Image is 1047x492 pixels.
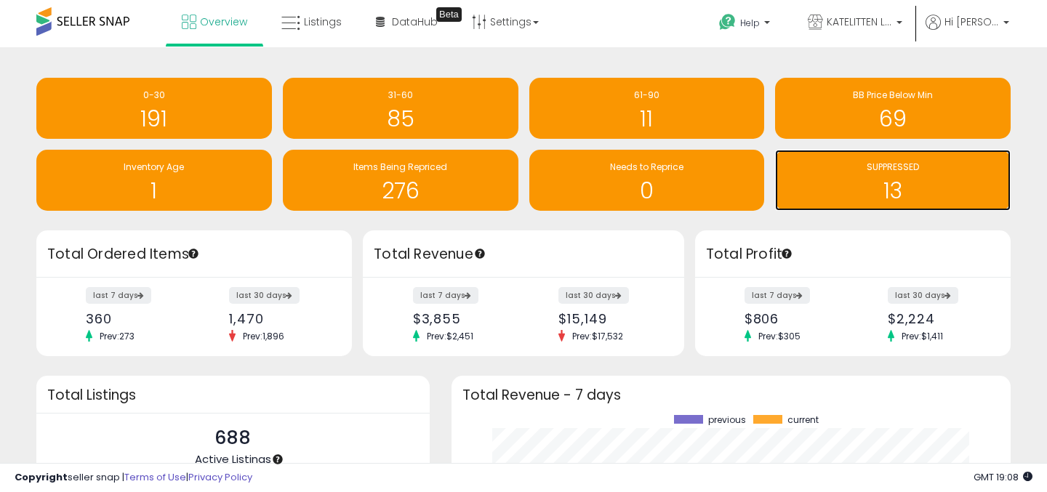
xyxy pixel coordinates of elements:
[558,287,629,304] label: last 30 days
[706,244,1000,265] h3: Total Profit
[92,330,142,342] span: Prev: 273
[36,78,272,139] a: 0-30 191
[436,7,462,22] div: Tooltip anchor
[86,287,151,304] label: last 7 days
[867,161,919,173] span: SUPPRESSED
[188,470,252,484] a: Privacy Policy
[290,179,511,203] h1: 276
[47,244,341,265] h3: Total Ordered Items
[780,247,793,260] div: Tooltip anchor
[529,78,765,139] a: 61-90 11
[558,311,658,326] div: $15,149
[143,89,165,101] span: 0-30
[974,470,1032,484] span: 2025-08-12 19:08 GMT
[229,287,300,304] label: last 30 days
[47,390,419,400] h3: Total Listings
[745,311,842,326] div: $806
[888,311,985,326] div: $2,224
[775,78,1011,139] a: BB Price Below Min 69
[283,150,518,211] a: Items Being Repriced 276
[195,451,271,467] span: Active Listings
[610,161,683,173] span: Needs to Reprice
[529,150,765,211] a: Needs to Reprice 0
[462,390,1000,400] h3: Total Revenue - 7 days
[537,179,758,203] h1: 0
[290,107,511,131] h1: 85
[944,15,999,29] span: Hi [PERSON_NAME]
[751,330,808,342] span: Prev: $305
[15,470,68,484] strong: Copyright
[745,287,810,304] label: last 7 days
[634,89,659,101] span: 61-90
[775,150,1011,211] a: SUPPRESSED 13
[236,330,292,342] span: Prev: 1,896
[124,470,186,484] a: Terms of Use
[926,15,1009,47] a: Hi [PERSON_NAME]
[187,247,200,260] div: Tooltip anchor
[44,107,265,131] h1: 191
[283,78,518,139] a: 31-60 85
[894,330,950,342] span: Prev: $1,411
[782,179,1003,203] h1: 13
[44,179,265,203] h1: 1
[787,415,819,425] span: current
[86,311,183,326] div: 360
[718,13,737,31] i: Get Help
[413,311,513,326] div: $3,855
[537,107,758,131] h1: 11
[124,161,184,173] span: Inventory Age
[888,287,958,304] label: last 30 days
[782,107,1003,131] h1: 69
[388,89,413,101] span: 31-60
[392,15,438,29] span: DataHub
[413,287,478,304] label: last 7 days
[200,15,247,29] span: Overview
[420,330,481,342] span: Prev: $2,451
[353,161,447,173] span: Items Being Repriced
[195,424,271,452] p: 688
[304,15,342,29] span: Listings
[827,15,892,29] span: KATELITTEN LLC
[374,244,673,265] h3: Total Revenue
[36,150,272,211] a: Inventory Age 1
[740,17,760,29] span: Help
[229,311,326,326] div: 1,470
[708,415,746,425] span: previous
[15,471,252,485] div: seller snap | |
[271,453,284,466] div: Tooltip anchor
[565,330,630,342] span: Prev: $17,532
[473,247,486,260] div: Tooltip anchor
[853,89,933,101] span: BB Price Below Min
[707,2,785,47] a: Help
